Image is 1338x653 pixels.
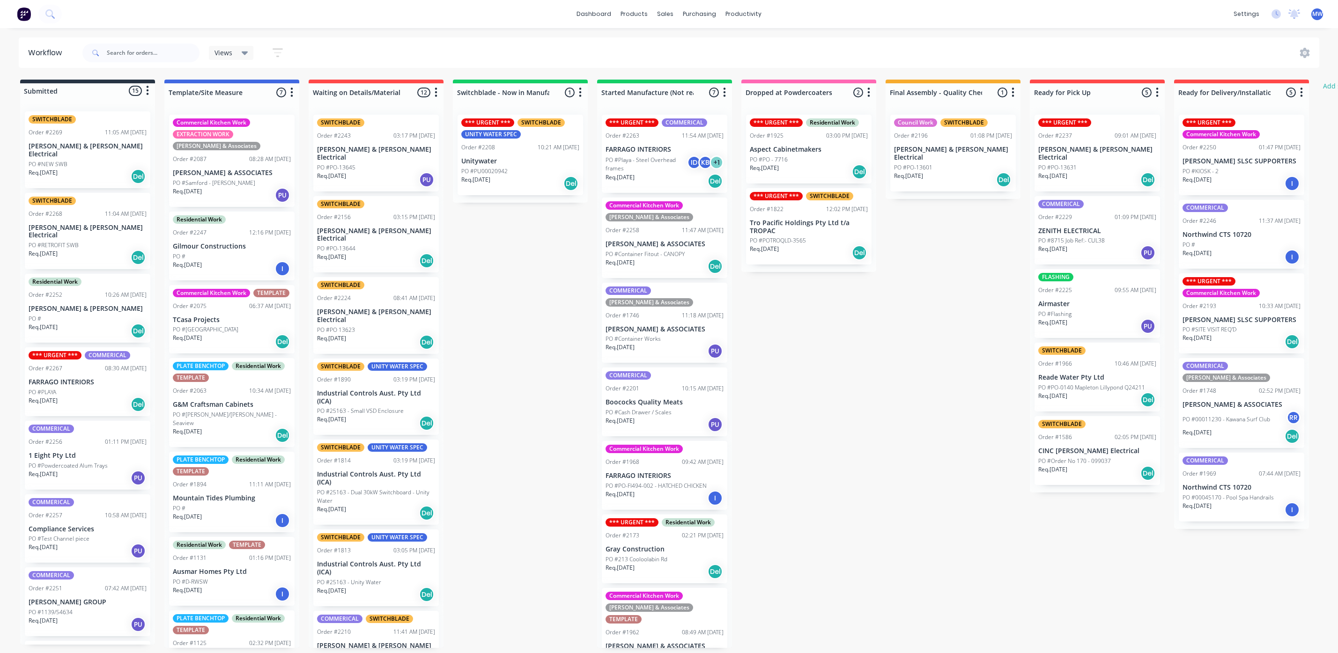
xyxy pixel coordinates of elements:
[131,169,146,184] div: Del
[105,128,147,137] div: 11:05 AM [DATE]
[249,480,291,489] div: 11:11 AM [DATE]
[173,480,207,489] div: Order #1894
[1285,502,1300,517] div: I
[806,192,853,200] div: SWITCHBLADE
[1179,200,1304,269] div: COMMERICALOrder #224611:37 AM [DATE]Northwind CTS 10720PO #Req.[DATE]I
[682,132,724,140] div: 11:54 AM [DATE]
[606,226,639,235] div: Order #2258
[606,384,639,393] div: Order #2201
[249,228,291,237] div: 12:16 PM [DATE]
[708,417,723,432] div: PU
[996,172,1011,187] div: Del
[461,143,495,152] div: Order #2208
[750,146,868,154] p: Aspect Cabinetmakers
[419,416,434,431] div: Del
[317,244,355,253] p: PO #PO-13644
[317,375,351,384] div: Order #1890
[105,210,147,218] div: 11:04 AM [DATE]
[606,132,639,140] div: Order #2263
[606,371,651,380] div: COMMERICAL
[461,167,508,176] p: PO #PU00020942
[1038,360,1072,368] div: Order #1966
[317,326,355,334] p: PO #PO 13623
[173,142,260,150] div: [PERSON_NAME] & Associates
[1038,447,1156,455] p: CINC [PERSON_NAME] Electrical
[461,176,490,184] p: Req. [DATE]
[249,302,291,310] div: 06:37 AM [DATE]
[1038,392,1067,400] p: Req. [DATE]
[606,458,639,466] div: Order #1968
[606,335,661,343] p: PO #Container Works
[275,334,290,349] div: Del
[317,389,435,405] p: Industrial Controls Aust. Pty Ltd (ICA)
[517,118,565,127] div: SWITCHBLADE
[29,224,147,240] p: [PERSON_NAME] & [PERSON_NAME] Electrical
[173,411,291,427] p: PO #[PERSON_NAME]/[PERSON_NAME] - Seaview
[29,315,41,323] p: PO #
[698,155,712,169] div: KB
[1035,196,1160,265] div: COMMERICALOrder #222901:09 PM [DATE]ZENITH ELECTRICALPO #8715 Job Ref:- CUL38Req.[DATE]PU
[249,387,291,395] div: 10:34 AM [DATE]
[1183,249,1212,257] p: Req. [DATE]
[1115,132,1156,140] div: 09:01 AM [DATE]
[662,118,707,127] div: COMMERICAL
[708,491,723,506] div: I
[253,289,289,297] div: TEMPLATE
[1285,429,1300,444] div: Del
[1038,383,1145,392] p: PO #PO-0140 Mapleton Lillypond Q24211
[1183,502,1212,510] p: Req. [DATE]
[606,250,685,258] p: PO #Container Fitout - CANOPY
[25,111,150,188] div: SWITCHBLADEOrder #226911:05 AM [DATE][PERSON_NAME] & [PERSON_NAME] ElectricalPO #NEW SWBReq.[DATE...
[1035,416,1160,485] div: SWITCHBLADEOrder #158602:05 PM [DATE]CINC [PERSON_NAME] ElectricalPO #Order No 170 - 099037Req.[D...
[1038,146,1156,161] p: [PERSON_NAME] & [PERSON_NAME] Electrical
[1038,374,1156,382] p: Reade Water Pty Ltd
[317,146,435,161] p: [PERSON_NAME] & [PERSON_NAME] Electrical
[317,362,364,371] div: SWITCHBLADE
[606,173,635,182] p: Req. [DATE]
[1183,484,1301,492] p: Northwind CTS 10720
[173,513,202,521] p: Req. [DATE]
[29,396,58,405] p: Req. [DATE]
[173,467,209,476] div: TEMPLATE
[1259,302,1301,310] div: 10:33 AM [DATE]
[169,212,295,280] div: Residential WorkOrder #224712:16 PM [DATE]Gilmour ConstructionsPO #Req.[DATE]I
[682,311,724,320] div: 11:18 AM [DATE]
[1038,172,1067,180] p: Req. [DATE]
[232,362,285,370] div: Residential Work
[105,511,147,520] div: 10:58 AM [DATE]
[29,128,62,137] div: Order #2269
[1183,143,1216,152] div: Order #2250
[1183,415,1270,424] p: PO #00011230 - Kawana Surf Club
[1038,433,1072,441] div: Order #1586
[1179,358,1304,448] div: COMMERICAL[PERSON_NAME] & AssociatesOrder #174802:52 PM [DATE][PERSON_NAME] & ASSOCIATESPO #00011...
[131,397,146,412] div: Del
[662,518,715,527] div: Residential Work
[602,441,727,510] div: Commercial Kitchen WorkOrder #196809:42 AM [DATE]FARRAGO INTERIORSPO #PO-FI494-002 - HATCHED CHIC...
[1038,457,1111,465] p: PO #Order No 170 - 099037
[1035,115,1160,191] div: *** URGENT ***Order #223709:01 AM [DATE][PERSON_NAME] & [PERSON_NAME] ElectricalPO #PO-13631Req.[...
[393,213,435,221] div: 03:15 PM [DATE]
[606,417,635,425] p: Req. [DATE]
[173,334,202,342] p: Req. [DATE]
[602,115,727,193] div: *** URGENT ***COMMERICALOrder #226311:54 AM [DATE]FARRAGO INTERIORSPO #Playa - Steel Overhead fra...
[1259,387,1301,395] div: 02:52 PM [DATE]
[29,305,147,313] p: [PERSON_NAME] & [PERSON_NAME]
[173,387,207,395] div: Order #2063
[1183,167,1219,176] p: PO #KIOSK - 2
[1038,213,1072,221] div: Order #2229
[25,274,150,343] div: Residential WorkOrder #225210:26 AM [DATE][PERSON_NAME] & [PERSON_NAME]PO #Req.[DATE]Del
[1115,286,1156,294] div: 09:55 AM [DATE]
[173,228,207,237] div: Order #2247
[852,164,867,179] div: Del
[317,443,364,452] div: SWITCHBLADE
[29,142,147,158] p: [PERSON_NAME] & [PERSON_NAME] Electrical
[1115,213,1156,221] div: 01:09 PM [DATE]
[1038,286,1072,294] div: Order #2225
[1183,362,1228,370] div: COMMERICAL
[1038,227,1156,235] p: ZENITH ELECTRICAL
[214,48,232,58] span: Views
[169,285,295,354] div: Commercial Kitchen WorkTEMPLATEOrder #207506:37 AM [DATE]TCasa ProjectsPO #[GEOGRAPHIC_DATA]Req.[...
[29,323,58,331] p: Req. [DATE]
[606,213,693,221] div: [PERSON_NAME] & Associates
[1183,387,1216,395] div: Order #1748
